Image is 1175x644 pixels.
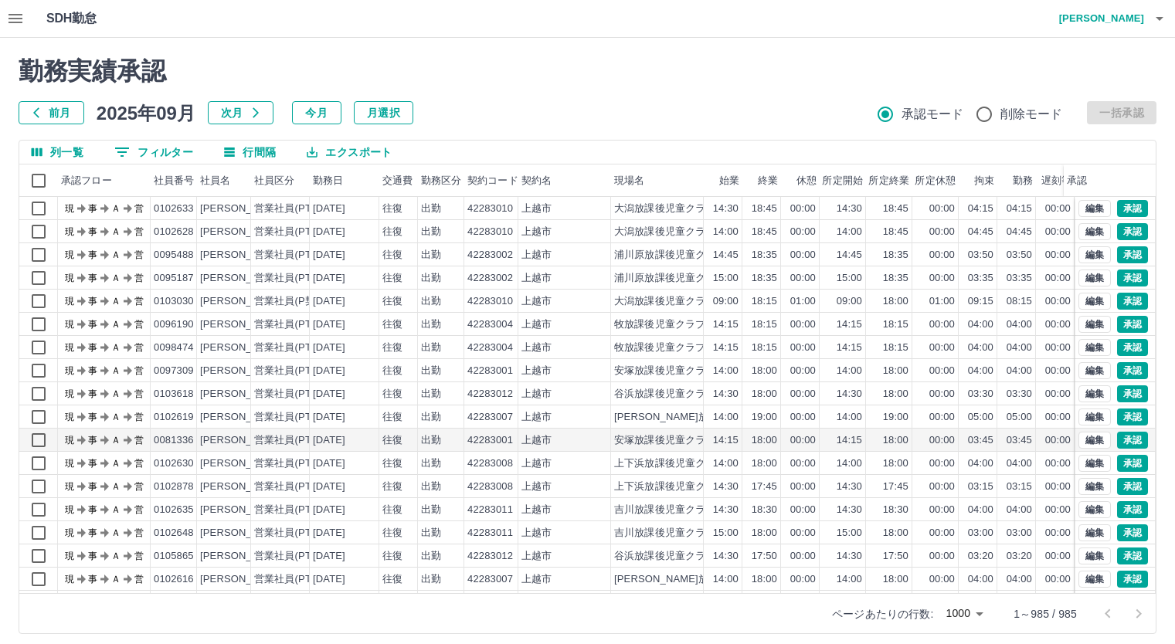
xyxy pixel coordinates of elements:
button: 編集 [1078,223,1111,240]
text: 現 [65,342,74,353]
div: 42283002 [467,248,513,263]
div: 00:00 [929,202,955,216]
div: 14:30 [713,202,739,216]
div: 出勤 [421,248,441,263]
div: 1000 [940,602,990,625]
text: 事 [88,342,97,353]
div: [DATE] [313,410,345,425]
text: 事 [88,249,97,260]
div: 安塚放課後児童クラブ [614,364,716,378]
div: 42283012 [467,387,513,402]
div: 営業社員(PT契約) [254,387,335,402]
div: 終業 [758,164,778,197]
div: 承認フロー [61,164,112,197]
div: 00:00 [929,364,955,378]
div: 往復 [382,271,402,286]
div: 大潟放課後児童クラブ [614,294,716,309]
button: 承認 [1117,408,1148,425]
div: 14:45 [713,248,739,263]
div: 上越市 [521,225,552,239]
div: 00:00 [929,248,955,263]
div: 上越市 [521,202,552,216]
text: 現 [65,203,74,214]
div: 社員名 [200,164,230,197]
div: 契約コード [464,164,518,197]
div: 42283002 [467,271,513,286]
text: 事 [88,365,97,376]
div: [PERSON_NAME] [200,248,284,263]
div: 18:35 [883,271,908,286]
div: 00:00 [790,202,816,216]
div: 18:15 [752,341,777,355]
div: 上越市 [521,271,552,286]
button: 編集 [1078,246,1111,263]
div: 14:15 [837,317,862,332]
div: 現場名 [611,164,704,197]
text: 現 [65,319,74,330]
div: 18:35 [883,248,908,263]
text: Ａ [111,273,121,283]
div: 大潟放課後児童クラブ [614,202,716,216]
div: 拘束 [974,164,994,197]
button: 編集 [1078,339,1111,356]
div: 04:00 [1007,364,1032,378]
div: 14:00 [837,225,862,239]
button: 月選択 [354,101,413,124]
div: 往復 [382,317,402,332]
div: 所定休憩 [915,164,956,197]
div: 拘束 [959,164,997,197]
text: Ａ [111,226,121,237]
div: 18:35 [752,271,777,286]
div: 所定終業 [866,164,912,197]
div: 上越市 [521,364,552,378]
div: 18:15 [752,294,777,309]
div: 営業社員(PT契約) [254,317,335,332]
button: 承認 [1117,455,1148,472]
button: 編集 [1078,524,1111,541]
div: 承認 [1067,164,1087,197]
div: [PERSON_NAME]放課後児童クラブ [614,410,779,425]
div: 所定開始 [820,164,866,197]
div: 00:00 [790,225,816,239]
div: 社員区分 [251,164,310,197]
div: 契約コード [467,164,518,197]
button: 承認 [1117,571,1148,588]
div: 18:00 [752,387,777,402]
text: Ａ [111,296,121,307]
div: [PERSON_NAME] [200,364,284,378]
div: 出勤 [421,317,441,332]
div: 浦川原放課後児童クラブ [614,271,726,286]
div: 承認 [1064,164,1144,197]
div: [PERSON_NAME] [200,341,284,355]
div: 休憩 [781,164,820,197]
div: 営業社員(PT契約) [254,248,335,263]
button: 編集 [1078,385,1111,402]
div: 00:00 [929,387,955,402]
div: 勤務区分 [418,164,464,197]
button: 編集 [1078,200,1111,217]
div: 03:30 [968,387,993,402]
div: 所定休憩 [912,164,959,197]
div: 00:00 [1045,202,1071,216]
button: 今月 [292,101,341,124]
div: 19:00 [883,410,908,425]
div: 04:00 [1007,317,1032,332]
div: 18:15 [883,317,908,332]
button: 承認 [1117,316,1148,333]
div: 00:00 [929,225,955,239]
div: 営業社員(PT契約) [254,341,335,355]
div: 42283001 [467,364,513,378]
button: 承認 [1117,223,1148,240]
div: 04:00 [968,341,993,355]
div: 18:00 [883,364,908,378]
div: 00:00 [790,387,816,402]
div: 承認フロー [58,164,151,197]
div: [DATE] [313,225,345,239]
div: 牧放課後児童クラブ [614,341,705,355]
div: 08:15 [1007,294,1032,309]
div: 14:00 [837,410,862,425]
button: フィルター表示 [102,141,205,164]
div: 所定開始 [822,164,863,197]
button: 編集 [1078,293,1111,310]
div: 15:00 [837,271,862,286]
